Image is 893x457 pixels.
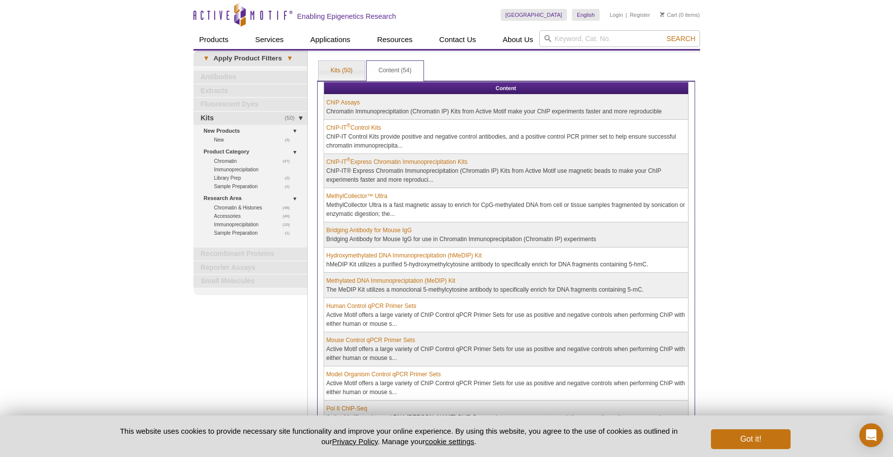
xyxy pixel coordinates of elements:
td: Bridging Antibody for Mouse IgG for use in Chromatin Immunoprecipitation (Chromatin IP) experiments [324,222,688,248]
td: Active Motif offers a large variety of ChIP Control qPCR Primer Sets for use as positive and nega... [324,332,688,366]
a: (1)Sample Preparation [214,182,295,191]
a: (48)Chromatin & Histones [214,203,295,212]
span: (50) [285,112,300,125]
a: Kits (50) [319,61,365,81]
a: Login [610,11,623,18]
li: | [626,9,627,21]
a: Products [193,30,235,49]
a: Reporter Assays [193,261,307,274]
a: ▾Apply Product Filters▾ [193,51,307,66]
a: ChIP-IT®Control Kits [327,123,381,132]
a: New Products [204,126,301,136]
a: (50)Kits [193,112,307,125]
span: (40) [282,212,295,220]
a: Hydroxymethylated DNA Immunoprecipitation (hMeDIP) Kit [327,251,482,260]
sup: ® [347,157,350,162]
button: cookie settings [425,437,474,446]
th: Content [324,82,688,95]
a: Contact Us [433,30,482,49]
a: Resources [371,30,419,49]
a: Content (54) [367,61,423,81]
a: Services [249,30,290,49]
a: Pol II ChIP-Seq [327,404,368,413]
a: MethylCollector™ Ultra [327,192,387,201]
td: Active Motif offers a large variety of ChIP Control qPCR Primer Sets for use as positive and nega... [324,366,688,401]
td: Active Motif's end-to-end RNA [PERSON_NAME] ChIP-Seq services measure gene transcription across t... [324,401,688,435]
a: (3)New [214,136,295,144]
span: (47) [282,157,295,165]
a: (47)Chromatin Immunoprecipitation [214,157,295,174]
a: Extracts [193,85,307,98]
td: hMeDIP Kit utilizes a purified 5-hydroxymethylcytosine antibody to specifically enrich for DNA fr... [324,248,688,273]
a: English [572,9,600,21]
a: [GEOGRAPHIC_DATA] [501,9,567,21]
p: This website uses cookies to provide necessary site functionality and improve your online experie... [103,426,695,447]
a: (10)Immunoprecipitation [214,220,295,229]
a: Antibodies [193,71,307,84]
span: (48) [282,203,295,212]
a: ChIP Assays [327,98,360,107]
a: Privacy Policy [332,437,377,446]
td: ChIP-IT® Express Chromatin Immunoprecipitation (Chromatin IP) Kits from Active Motif use magnetic... [324,154,688,188]
a: (1)Sample Preparation [214,229,295,237]
a: Bridging Antibody for Mouse IgG [327,226,412,235]
a: (40)Accessories [214,212,295,220]
a: Small Molecules [193,275,307,288]
button: Search [663,34,698,43]
a: About Us [497,30,539,49]
h2: Enabling Epigenetics Research [297,12,396,21]
img: Your Cart [660,12,664,17]
button: Got it! [711,429,790,449]
a: (2)Library Prep [214,174,295,182]
span: (2) [285,174,295,182]
li: (0 items) [660,9,700,21]
span: ▾ [282,54,297,63]
td: The MeDIP Kit utilizes a monoclonal 5-methylcytosine antibody to specifically enrich for DNA frag... [324,273,688,298]
div: Open Intercom Messenger [859,423,883,447]
span: (3) [285,136,295,144]
td: MethylCollector Ultra is a fast magnetic assay to enrich for CpG-methylated DNA from cell or tiss... [324,188,688,222]
input: Keyword, Cat. No. [539,30,700,47]
td: Chromatin Immunoprecipitation (Chromatin IP) Kits from Active Motif make your ChIP experiments fa... [324,95,688,120]
a: Product Category [204,147,301,157]
a: ChIP-IT®Express Chromatin Immunoprecipitation Kits [327,157,468,166]
a: Methylated DNA Immunopreciptation (MeDIP) Kit [327,276,456,285]
span: (10) [282,220,295,229]
a: Applications [304,30,356,49]
a: Cart [660,11,677,18]
span: (1) [285,182,295,191]
a: Fluorescent Dyes [193,98,307,111]
a: Register [630,11,650,18]
a: Human Control qPCR Primer Sets [327,302,417,310]
td: ChIP-IT Control Kits provide positive and negative control antibodies, and a positive control PCR... [324,120,688,154]
a: Model Organism Control qPCR Primer Sets [327,370,441,379]
td: Active Motif offers a large variety of ChIP Control qPCR Primer Sets for use as positive and nega... [324,298,688,332]
a: Research Area [204,193,301,203]
sup: ® [347,123,350,128]
a: Recombinant Proteins [193,248,307,260]
span: ▾ [198,54,214,63]
span: (1) [285,229,295,237]
span: Search [666,35,695,43]
a: Mouse Control qPCR Primer Sets [327,336,415,345]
